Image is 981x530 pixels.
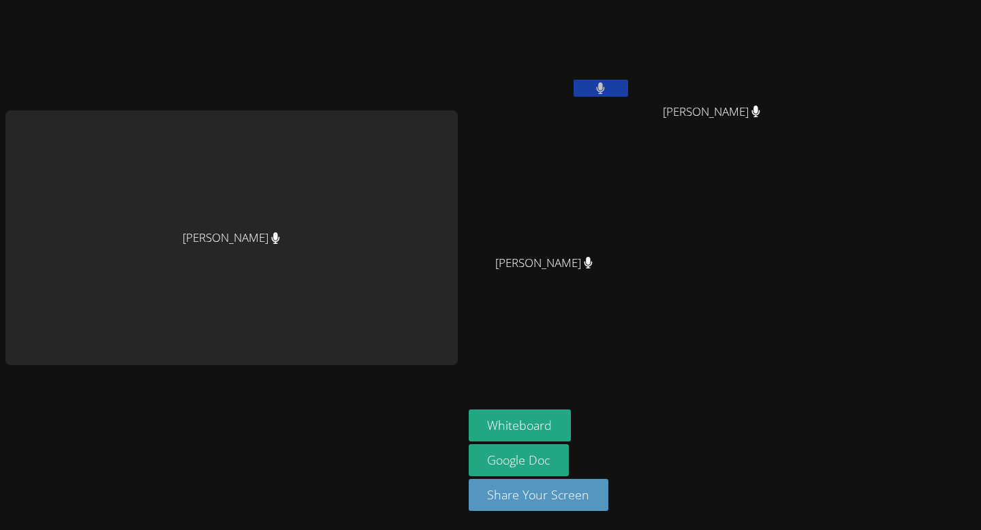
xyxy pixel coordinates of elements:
button: Share Your Screen [469,479,609,511]
span: [PERSON_NAME] [663,102,760,122]
button: Whiteboard [469,409,572,441]
a: Google Doc [469,444,570,476]
span: [PERSON_NAME] [495,253,593,273]
div: [PERSON_NAME] [5,110,458,364]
